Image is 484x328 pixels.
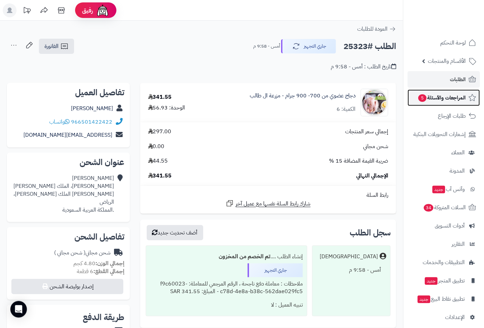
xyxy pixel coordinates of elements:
[343,39,396,54] h2: الطلب #25323
[150,298,303,312] div: تنبيه العميل : لا
[23,131,112,139] a: [EMAIL_ADDRESS][DOMAIN_NAME]
[337,105,356,113] div: الكمية: 6
[432,186,445,193] span: جديد
[408,254,480,271] a: التطبيقات والخدمات
[281,39,336,54] button: جاري التجهيز
[418,93,466,103] span: المراجعات والأسئلة
[451,148,465,157] span: العملاء
[148,128,172,136] span: 297.00
[408,126,480,143] a: إشعارات التحويلات البنكية
[424,276,465,286] span: تطبيق المتجر
[425,277,437,285] span: جديد
[423,204,433,212] span: 34
[83,313,124,321] h2: طريقة الدفع
[428,56,466,66] span: الأقسام والمنتجات
[95,259,124,268] strong: إجمالي الوزن:
[413,129,466,139] span: إشعارات التحويلات البنكية
[71,104,113,113] a: [PERSON_NAME]
[417,294,465,304] span: تطبيق نقاط البيع
[143,191,393,199] div: رابط السلة
[408,199,480,216] a: السلات المتروكة34
[361,89,388,116] img: 1675705920-80177c2a-0cab-48cd-87e4-23b218ba9f36-thumbnail-770x770-70%20(1)-90x90.jpg
[12,174,114,214] div: [PERSON_NAME] [PERSON_NAME]، الملك [PERSON_NAME] [PERSON_NAME] الملك [PERSON_NAME]، الرياض .الممل...
[148,172,172,180] span: 341.55
[12,233,124,241] h2: تفاصيل الشحن
[54,249,85,257] span: ( شحن مجاني )
[12,88,124,97] h2: تفاصيل العميل
[408,144,480,161] a: العملاء
[148,157,168,165] span: 44.55
[435,221,465,231] span: أدوات التسويق
[253,43,280,50] small: أمس - 9:58 م
[150,250,303,263] div: إنشاء الطلب ....
[432,184,465,194] span: وآتس آب
[445,312,465,322] span: الإعدادات
[331,63,396,71] div: تاريخ الطلب : أمس - 9:58 م
[408,218,480,234] a: أدوات التسويق
[18,3,35,19] a: تحديثات المنصة
[423,258,465,267] span: التطبيقات والخدمات
[11,279,123,294] button: إصدار بوليصة الشحن
[408,163,480,179] a: المدونة
[49,118,70,126] a: واتساب
[408,71,480,88] a: الطلبات
[418,94,426,102] span: 5
[317,263,386,277] div: أمس - 9:58 م
[437,13,477,28] img: logo-2.png
[77,267,124,276] small: 6 قطعة
[438,111,466,121] span: طلبات الإرجاع
[418,296,430,303] span: جديد
[408,272,480,289] a: تطبيق المتجرجديد
[248,263,303,277] div: جاري التجهيز
[440,38,466,48] span: لوحة التحكم
[357,25,396,33] a: العودة للطلبات
[54,249,111,257] div: شحن مجاني
[357,25,388,33] span: العودة للطلبات
[345,128,388,136] span: إجمالي سعر المنتجات
[148,104,185,112] div: الوحدة: 56.93
[82,6,93,15] span: رفيق
[452,239,465,249] span: التقارير
[450,75,466,84] span: الطلبات
[408,181,480,197] a: وآتس آبجديد
[219,252,270,261] b: تم الخصم من المخزون
[408,108,480,124] a: طلبات الإرجاع
[150,277,303,299] div: ملاحظات : معاملة دفع ناجحة ، الرقم المرجعي للمعاملة: f9c60023-c78d-4e8a-b38c-562dae029fc5 - المبل...
[450,166,465,176] span: المدونة
[71,118,112,126] a: 966501422422
[363,143,388,151] span: شحن مجاني
[39,39,74,54] a: الفاتورة
[148,143,165,151] span: 0.00
[408,309,480,326] a: الإعدادات
[423,203,466,212] span: السلات المتروكة
[250,92,356,100] a: دجاج عضوي من 700- 900 جرام - مزرعة ال طالب
[10,301,27,318] div: Open Intercom Messenger
[226,199,311,208] a: شارك رابط السلة نفسها مع عميل آخر
[320,253,378,261] div: [DEMOGRAPHIC_DATA]
[12,158,124,166] h2: عنوان الشحن
[408,35,480,51] a: لوحة التحكم
[93,267,124,276] strong: إجمالي القطع:
[236,200,311,208] span: شارك رابط السلة نفسها مع عميل آخر
[408,236,480,252] a: التقارير
[96,3,110,17] img: ai-face.png
[148,93,172,101] div: 341.55
[408,89,480,106] a: المراجعات والأسئلة5
[147,225,203,240] button: أضف تحديث جديد
[356,172,388,180] span: الإجمالي النهائي
[329,157,388,165] span: ضريبة القيمة المضافة 15 %
[73,259,124,268] small: 4.80 كجم
[44,42,59,50] span: الفاتورة
[350,229,391,237] h3: سجل الطلب
[408,291,480,307] a: تطبيق نقاط البيعجديد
